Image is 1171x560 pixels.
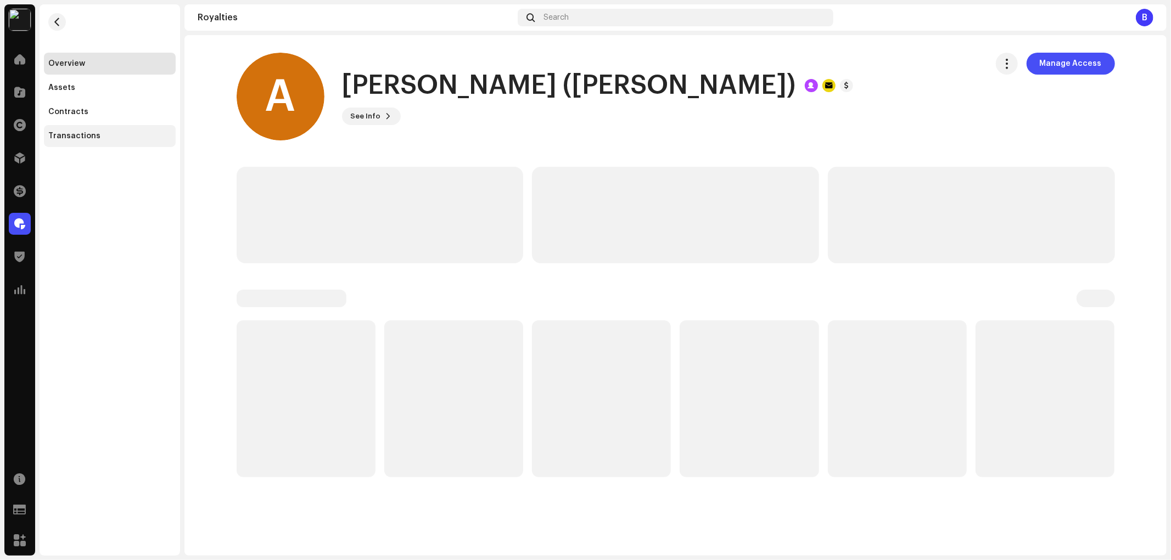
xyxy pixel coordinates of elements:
re-m-nav-item: Overview [44,53,176,75]
div: B [1136,9,1153,26]
re-m-nav-item: Transactions [44,125,176,147]
div: Royalties [198,13,513,22]
h1: [PERSON_NAME] ([PERSON_NAME]) [342,68,796,103]
div: Transactions [48,132,100,140]
button: See Info [342,108,401,125]
span: Search [544,13,569,22]
re-m-nav-item: Assets [44,77,176,99]
div: A [237,53,324,140]
button: Manage Access [1027,53,1115,75]
div: Assets [48,83,75,92]
span: Manage Access [1040,53,1102,75]
img: 87673747-9ce7-436b-aed6-70e10163a7f0 [9,9,31,31]
re-m-nav-item: Contracts [44,101,176,123]
div: Contracts [48,108,88,116]
span: See Info [351,105,381,127]
div: Overview [48,59,85,68]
